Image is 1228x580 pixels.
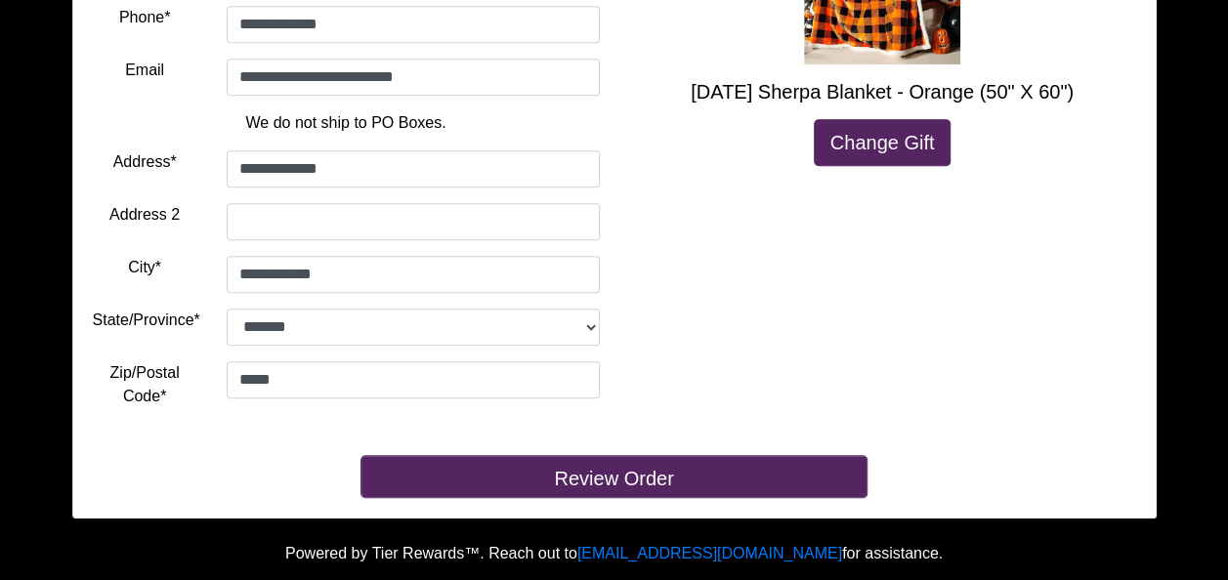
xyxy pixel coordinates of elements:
[93,361,197,408] label: Zip/Postal Code*
[360,455,868,498] button: Review Order
[577,545,842,561] a: [EMAIL_ADDRESS][DOMAIN_NAME]
[125,59,164,82] label: Email
[285,545,943,561] span: Powered by Tier Rewards™. Reach out to for assistance.
[113,150,177,174] label: Address*
[814,119,952,166] a: Change Gift
[119,6,171,29] label: Phone*
[107,111,585,135] p: We do not ship to PO Boxes.
[109,203,180,227] label: Address 2
[93,309,200,332] label: State/Province*
[128,256,161,279] label: City*
[629,80,1136,104] h5: [DATE] Sherpa Blanket - Orange (50" X 60")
